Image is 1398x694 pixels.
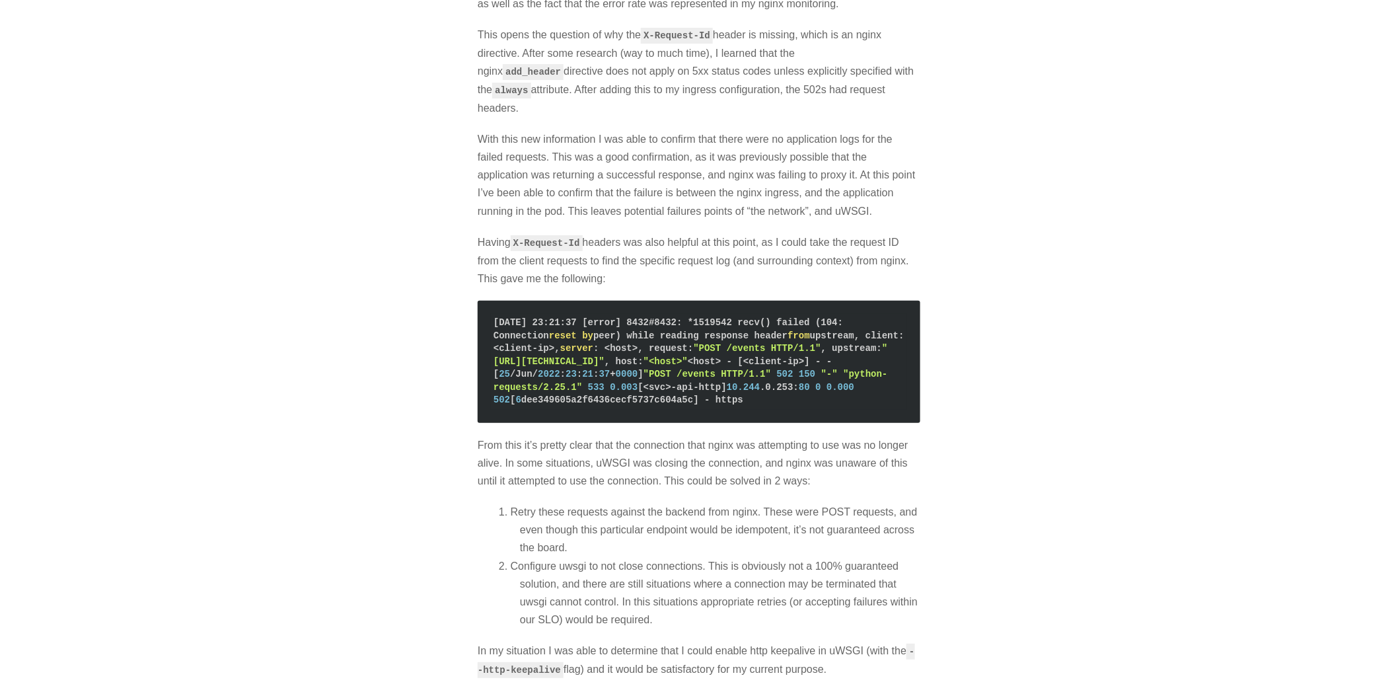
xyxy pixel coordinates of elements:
span: by [582,330,593,341]
span: 0 [815,382,821,393]
p: From this it’s pretty clear that the connection that nginx was attempting to use was no longer al... [478,436,920,490]
p: This opens the question of why the header is missing, which is an nginx directive. After some res... [478,26,920,117]
span: "-" [821,369,838,379]
span: 150 [799,369,815,379]
span: from [788,330,810,341]
code: X-Request-Id [511,235,583,251]
code: always [492,83,531,98]
code: add_header [503,64,564,80]
span: 502 [777,369,793,379]
code: X-Request-Id [641,28,713,44]
span: 0.000 [827,382,854,393]
span: 2022 [538,369,560,379]
span: "POST /events HTTP/1.1" [693,343,821,354]
p: Having headers was also helpful at this point, as I could take the request ID from the client req... [478,233,920,288]
span: 0000 [616,369,638,379]
span: 25 [499,369,510,379]
span: 80 [799,382,810,393]
p: In my situation I was able to determine that I could enable http keepalive in uWSGI (with the fla... [478,642,920,679]
span: 6 [516,395,521,405]
span: "[URL][TECHNICAL_ID]" [494,343,888,367]
span: 0.003 [610,382,638,393]
span: "POST /events HTTP/1.1" [644,369,771,379]
li: Configure uwsgi to not close connections. This is obviously not a 100% guaranteed solution, and t... [520,557,920,629]
span: peer) while reading response header upstream, client: <client-ip>, : <host>, request: , upstream:... [494,330,910,406]
span: 533 [588,382,605,393]
span: reset [549,330,577,341]
p: With this new information I was able to confirm that there were no application logs for the faile... [478,130,920,220]
li: Retry these requests against the backend from nginx. These were POST requests, and even though th... [520,503,920,557]
span: "python-requests/2.25.1" [494,369,888,393]
span: 502 [494,395,510,405]
span: 10.244 [727,382,760,393]
span: "<host>" [644,356,688,367]
code: [DATE] 23:21:37 [error] 8432#8432: *1519542 recv() failed (104: Connection [491,314,907,410]
span: server [560,343,593,354]
span: 21 [582,369,593,379]
span: 23 [566,369,577,379]
span: 37 [599,369,610,379]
